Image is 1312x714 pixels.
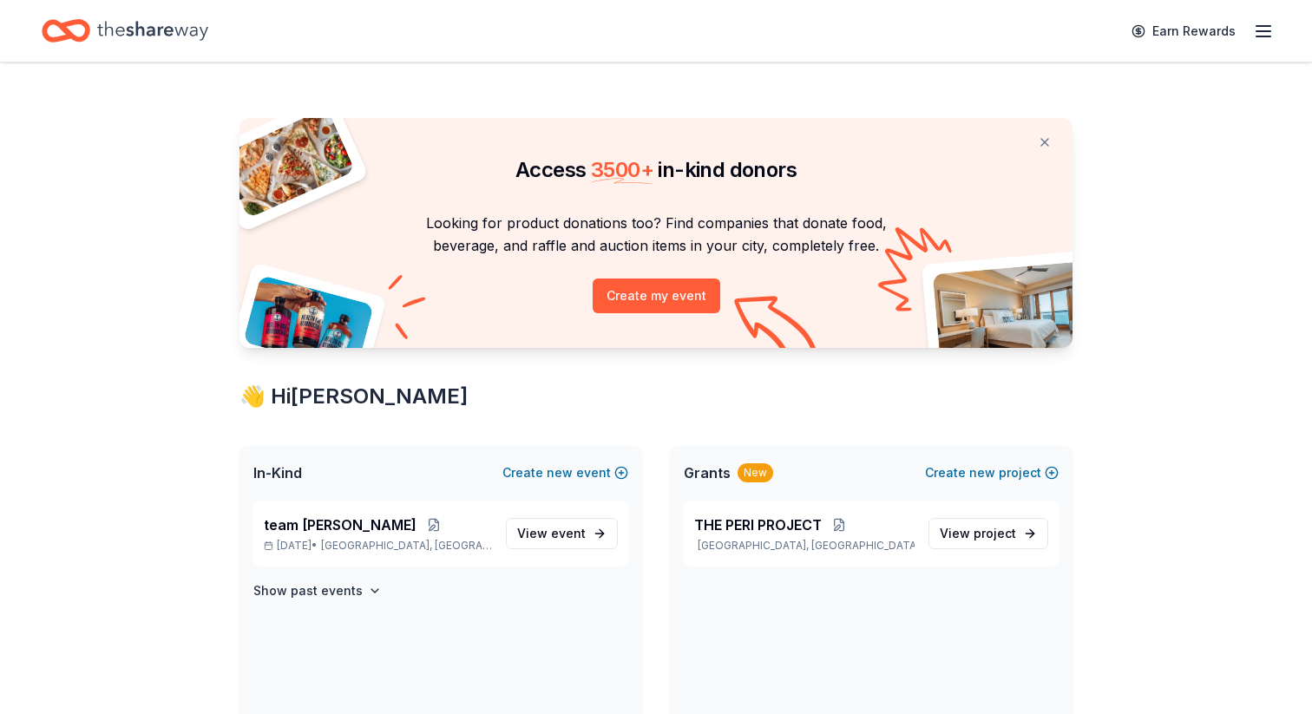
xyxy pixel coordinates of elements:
span: In-Kind [253,462,302,483]
button: Show past events [253,580,382,601]
a: View event [506,518,618,549]
img: Pizza [220,108,356,219]
div: 👋 Hi [PERSON_NAME] [239,383,1073,410]
img: Curvy arrow [734,296,821,361]
span: Access in-kind donors [515,157,797,182]
div: New [738,463,773,482]
a: Home [42,10,208,51]
span: team [PERSON_NAME] [264,514,417,535]
span: new [969,462,995,483]
p: [DATE] • [264,539,492,553]
span: Grants [684,462,731,483]
button: Createnewevent [502,462,628,483]
span: project [974,526,1016,540]
a: View project [928,518,1048,549]
span: [GEOGRAPHIC_DATA], [GEOGRAPHIC_DATA] [321,539,492,553]
span: 3500 + [591,157,653,182]
span: THE PERI PROJECT [694,514,822,535]
button: Createnewproject [925,462,1059,483]
button: Create my event [593,278,720,313]
span: View [940,523,1016,544]
span: View [517,523,586,544]
p: Looking for product donations too? Find companies that donate food, beverage, and raffle and auct... [260,212,1052,258]
p: [GEOGRAPHIC_DATA], [GEOGRAPHIC_DATA] [694,539,915,553]
span: event [551,526,586,540]
h4: Show past events [253,580,363,601]
a: Earn Rewards [1121,16,1246,47]
span: new [547,462,573,483]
